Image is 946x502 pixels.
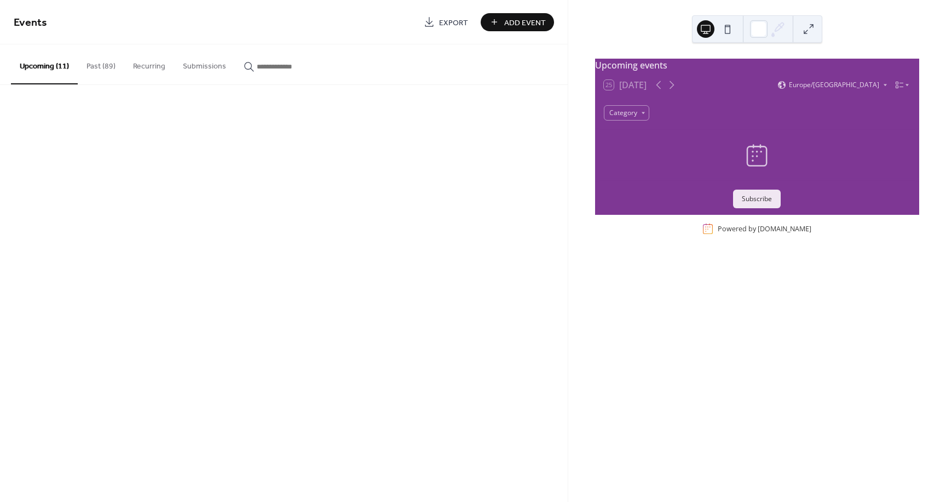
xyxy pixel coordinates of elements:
[718,224,811,233] div: Powered by
[439,17,468,28] span: Export
[11,44,78,84] button: Upcoming (11)
[758,224,811,233] a: [DOMAIN_NAME]
[504,17,546,28] span: Add Event
[416,13,476,31] a: Export
[14,12,47,33] span: Events
[174,44,235,83] button: Submissions
[124,44,174,83] button: Recurring
[481,13,554,31] button: Add Event
[733,190,781,208] button: Subscribe
[789,82,879,88] span: Europe/[GEOGRAPHIC_DATA]
[595,59,919,72] div: Upcoming events
[78,44,124,83] button: Past (89)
